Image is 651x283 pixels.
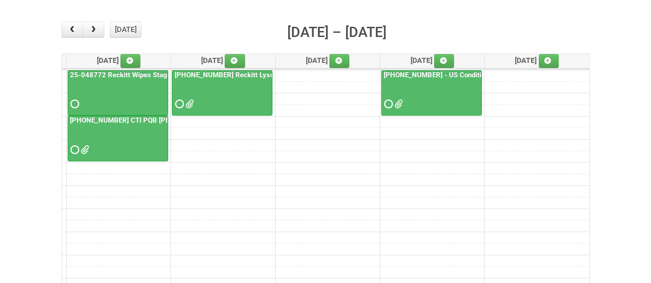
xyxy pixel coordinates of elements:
span: 25-045890-01-07 - MDN 2.xlsx 25-045890-01-07 - JNF.DOC 25-045890-01-07 - MDN.xlsx [81,147,88,153]
a: 25-048772 Reckitt Wipes Stage 4 [68,70,168,116]
span: [DATE] [201,56,245,65]
a: [PHONE_NUMBER] - US Conditioner Product Test [381,70,482,116]
a: Add an event [225,54,245,68]
a: Add an event [434,54,455,68]
h2: [DATE] – [DATE] [287,22,386,43]
span: 25-048772-01 tape and bagging MOR.xlsm 25-048772-01 MDN 2 (revised code typo).xlsx 25-048772-01 M... [185,101,192,107]
span: [DATE] [411,56,455,65]
a: [PHONE_NUMBER] Reckitt Lysol Wipes Stage 4 [173,71,324,79]
a: Add an event [329,54,350,68]
button: [DATE] [110,22,141,37]
a: [PHONE_NUMBER] CTI PQB [PERSON_NAME] Real US [69,116,241,124]
span: Requested [385,101,391,107]
span: [DATE] [97,56,141,65]
a: Add an event [539,54,559,68]
a: 25-048772 Reckitt Wipes Stage 4 [69,71,179,79]
a: Add an event [120,54,141,68]
span: Requested [175,101,182,107]
a: [PHONE_NUMBER] Reckitt Lysol Wipes Stage 4 [172,70,272,116]
span: MDN (2).xlsx MDN.xlsx JNF.DOC [395,101,401,107]
a: [PHONE_NUMBER] - US Conditioner Product Test [382,71,538,79]
a: [PHONE_NUMBER] CTI PQB [PERSON_NAME] Real US [68,116,168,161]
span: [DATE] [306,56,350,65]
span: Requested [71,101,77,107]
span: Requested [71,147,77,153]
span: [DATE] [515,56,559,65]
